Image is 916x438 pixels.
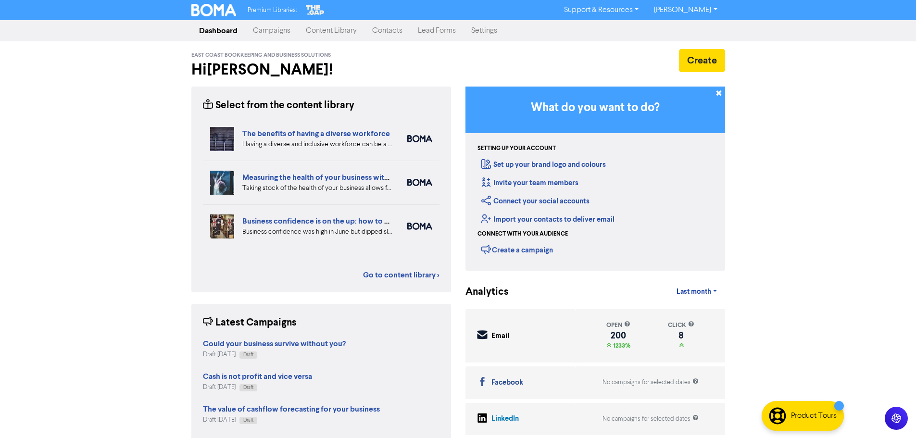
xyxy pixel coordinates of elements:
[242,216,483,226] a: Business confidence is on the up: how to overcome the big challenges
[243,385,253,390] span: Draft
[481,242,553,257] div: Create a campaign
[491,377,523,388] div: Facebook
[481,178,578,188] a: Invite your team members
[242,183,393,193] div: Taking stock of the health of your business allows for more effective planning, early warning abo...
[242,227,393,237] div: Business confidence was high in June but dipped slightly in August in the latest SMB Business Ins...
[203,315,297,330] div: Latest Campaigns
[203,415,380,425] div: Draft [DATE]
[464,21,505,40] a: Settings
[191,61,451,79] h2: Hi [PERSON_NAME] !
[407,135,432,142] img: boma
[481,197,590,206] a: Connect your social accounts
[481,160,606,169] a: Set up your brand logo and colours
[203,350,346,359] div: Draft [DATE]
[477,230,568,238] div: Connect with your audience
[606,321,630,330] div: open
[491,331,509,342] div: Email
[245,21,298,40] a: Campaigns
[203,406,380,413] a: The value of cashflow forecasting for your business
[191,21,245,40] a: Dashboard
[410,21,464,40] a: Lead Forms
[477,144,556,153] div: Setting up your account
[203,98,354,113] div: Select from the content library
[191,52,331,59] span: East Coast Bookkeeping and Business Solutions
[364,21,410,40] a: Contacts
[203,383,312,392] div: Draft [DATE]
[679,49,725,72] button: Create
[242,173,440,182] a: Measuring the health of your business with ratio measures
[465,87,725,271] div: Getting Started in BOMA
[465,285,497,300] div: Analytics
[407,223,432,230] img: boma
[611,342,630,350] span: 1233%
[203,373,312,381] a: Cash is not profit and vice versa
[242,139,393,150] div: Having a diverse and inclusive workforce can be a major boost for your business. We list four of ...
[248,7,297,13] span: Premium Libraries:
[242,129,390,138] a: The benefits of having a diverse workforce
[363,269,439,281] a: Go to content library >
[243,352,253,357] span: Draft
[677,288,711,296] span: Last month
[602,414,699,424] div: No campaigns for selected dates
[602,378,699,387] div: No campaigns for selected dates
[646,2,725,18] a: [PERSON_NAME]
[298,21,364,40] a: Content Library
[203,339,346,349] strong: Could your business survive without you?
[668,321,694,330] div: click
[480,101,711,115] h3: What do you want to do?
[203,404,380,414] strong: The value of cashflow forecasting for your business
[481,215,615,224] a: Import your contacts to deliver email
[191,4,237,16] img: BOMA Logo
[868,392,916,438] iframe: Chat Widget
[304,4,326,16] img: The Gap
[203,340,346,348] a: Could your business survive without you?
[669,282,725,301] a: Last month
[407,179,432,186] img: boma_accounting
[556,2,646,18] a: Support & Resources
[243,418,253,423] span: Draft
[203,372,312,381] strong: Cash is not profit and vice versa
[491,413,519,425] div: LinkedIn
[606,332,630,339] div: 200
[668,332,694,339] div: 8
